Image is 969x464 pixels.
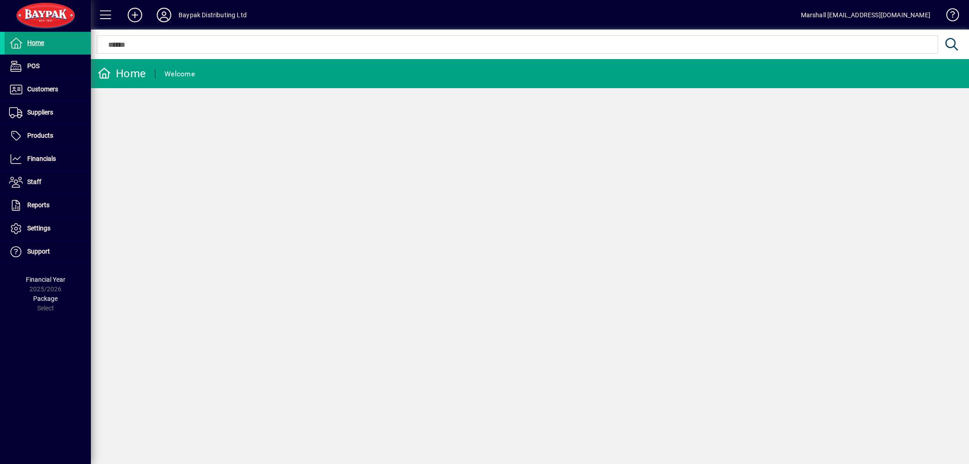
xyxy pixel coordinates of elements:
[5,171,91,194] a: Staff
[179,8,247,22] div: Baypak Distributing Ltd
[27,39,44,46] span: Home
[27,85,58,93] span: Customers
[98,66,146,81] div: Home
[164,67,195,81] div: Welcome
[5,101,91,124] a: Suppliers
[27,155,56,162] span: Financials
[33,295,58,302] span: Package
[27,248,50,255] span: Support
[120,7,149,23] button: Add
[5,148,91,170] a: Financials
[27,132,53,139] span: Products
[5,194,91,217] a: Reports
[5,55,91,78] a: POS
[149,7,179,23] button: Profile
[26,276,65,283] span: Financial Year
[27,201,50,209] span: Reports
[27,109,53,116] span: Suppliers
[801,8,930,22] div: Marshall [EMAIL_ADDRESS][DOMAIN_NAME]
[5,217,91,240] a: Settings
[27,225,50,232] span: Settings
[5,78,91,101] a: Customers
[27,178,41,185] span: Staff
[5,240,91,263] a: Support
[939,2,958,31] a: Knowledge Base
[5,125,91,147] a: Products
[27,62,40,70] span: POS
